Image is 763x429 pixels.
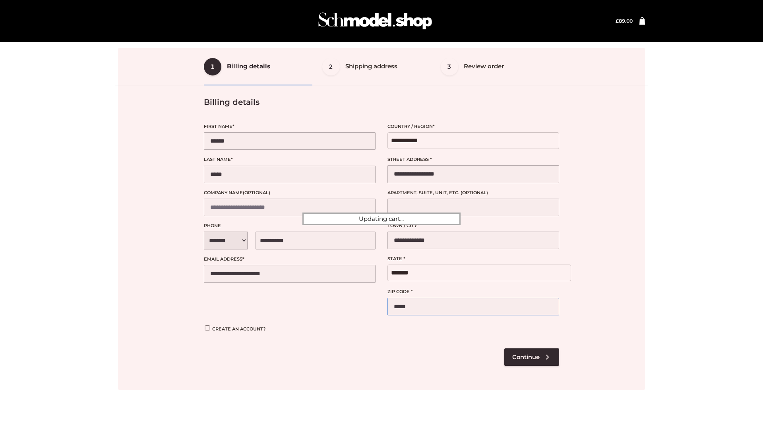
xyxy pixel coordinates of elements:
bdi: 89.00 [616,18,633,24]
img: Schmodel Admin 964 [316,5,435,37]
div: Updating cart... [302,213,461,225]
a: £89.00 [616,18,633,24]
span: £ [616,18,619,24]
